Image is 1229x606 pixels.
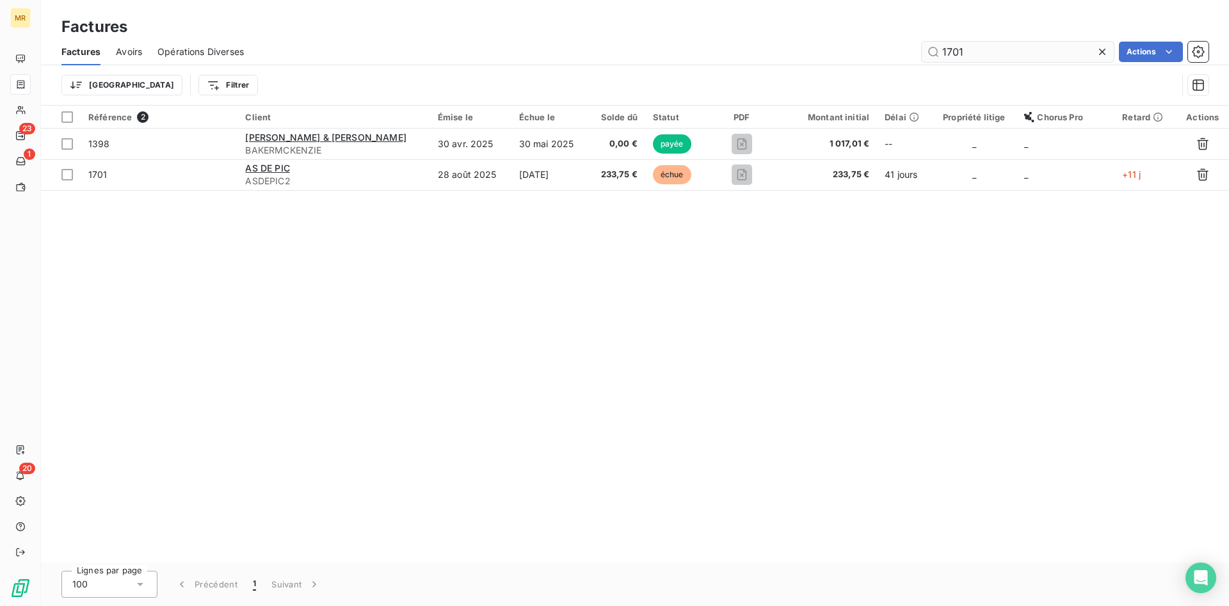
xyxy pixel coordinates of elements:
[653,165,691,184] span: échue
[245,132,406,143] span: [PERSON_NAME] & [PERSON_NAME]
[1185,562,1216,593] div: Open Intercom Messenger
[438,112,504,122] div: Émise le
[10,578,31,598] img: Logo LeanPay
[245,163,289,173] span: AS DE PIC
[653,112,700,122] div: Statut
[61,15,127,38] h3: Factures
[1119,42,1183,62] button: Actions
[10,8,31,28] div: MR
[1122,112,1168,122] div: Retard
[264,571,328,598] button: Suivant
[972,138,976,149] span: _
[596,138,638,150] span: 0,00 €
[253,578,256,591] span: 1
[922,42,1114,62] input: Rechercher
[972,169,976,180] span: _
[245,571,264,598] button: 1
[783,168,869,181] span: 233,75 €
[939,112,1009,122] div: Propriété litige
[1024,112,1107,122] div: Chorus Pro
[653,134,691,154] span: payée
[116,45,142,58] span: Avoirs
[783,112,869,122] div: Montant initial
[877,159,931,190] td: 41 jours
[61,45,100,58] span: Factures
[430,159,511,190] td: 28 août 2025
[157,45,244,58] span: Opérations Diverses
[24,148,35,160] span: 1
[511,159,588,190] td: [DATE]
[61,75,182,95] button: [GEOGRAPHIC_DATA]
[19,123,35,134] span: 23
[137,111,149,123] span: 2
[245,144,422,157] span: BAKERMCKENZIE
[877,129,931,159] td: --
[88,112,132,122] span: Référence
[715,112,768,122] div: PDF
[1184,112,1221,122] div: Actions
[88,138,110,149] span: 1398
[1024,169,1028,180] span: _
[245,175,422,187] span: ASDEPIC2
[1024,138,1028,149] span: _
[198,75,257,95] button: Filtrer
[1122,169,1141,180] span: +11 j
[245,112,422,122] div: Client
[596,168,638,181] span: 233,75 €
[596,112,638,122] div: Solde dû
[72,578,88,591] span: 100
[519,112,581,122] div: Échue le
[168,571,245,598] button: Précédent
[511,129,588,159] td: 30 mai 2025
[885,112,924,122] div: Délai
[88,169,108,180] span: 1701
[19,463,35,474] span: 20
[783,138,869,150] span: 1 017,01 €
[430,129,511,159] td: 30 avr. 2025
